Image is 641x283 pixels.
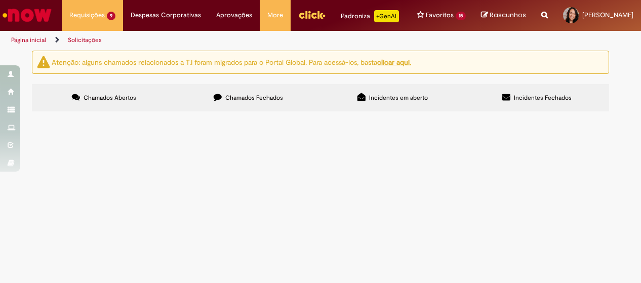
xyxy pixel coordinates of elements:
span: Rascunhos [490,10,526,20]
span: Despesas Corporativas [131,10,201,20]
span: Chamados Fechados [225,94,283,102]
span: Incidentes em aberto [369,94,428,102]
span: Favoritos [426,10,454,20]
span: Chamados Abertos [84,94,136,102]
span: 15 [456,12,466,20]
span: Aprovações [216,10,252,20]
a: Solicitações [68,36,102,44]
span: Incidentes Fechados [514,94,572,102]
a: clicar aqui. [377,57,411,66]
img: ServiceNow [1,5,53,25]
span: 9 [107,12,115,20]
ul: Trilhas de página [8,31,420,50]
span: Requisições [69,10,105,20]
ng-bind-html: Atenção: alguns chamados relacionados a T.I foram migrados para o Portal Global. Para acessá-los,... [52,57,411,66]
span: [PERSON_NAME] [582,11,633,19]
p: +GenAi [374,10,399,22]
img: click_logo_yellow_360x200.png [298,7,326,22]
a: Rascunhos [481,11,526,20]
a: Página inicial [11,36,46,44]
span: More [267,10,283,20]
div: Padroniza [341,10,399,22]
